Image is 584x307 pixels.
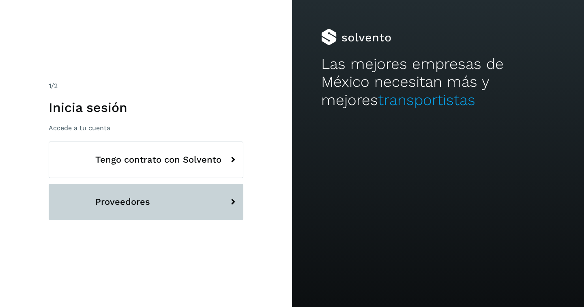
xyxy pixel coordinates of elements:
p: Accede a tu cuenta [49,124,243,132]
span: Proveedores [95,197,150,207]
span: 1 [49,82,51,90]
h1: Inicia sesión [49,100,243,115]
span: transportistas [378,91,475,109]
div: /2 [49,81,243,91]
button: Tengo contrato con Solvento [49,142,243,178]
h2: Las mejores empresas de México necesitan más y mejores [321,55,555,109]
button: Proveedores [49,184,243,220]
span: Tengo contrato con Solvento [95,155,221,165]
